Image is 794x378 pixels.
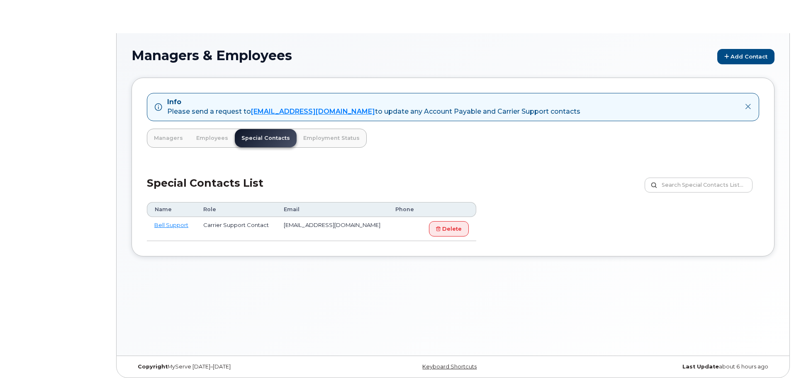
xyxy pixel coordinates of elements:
[235,129,297,147] a: Special Contacts
[132,363,346,370] div: MyServe [DATE]–[DATE]
[132,48,775,64] h1: Managers & Employees
[138,363,168,370] strong: Copyright
[276,217,388,241] td: [EMAIL_ADDRESS][DOMAIN_NAME]
[147,129,190,147] a: Managers
[154,222,188,228] a: Bell Support
[190,129,235,147] a: Employees
[717,49,775,64] a: Add Contact
[147,202,196,217] th: Name
[167,107,580,117] div: Please send a request to to update any Account Payable and Carrier Support contacts
[251,107,375,115] a: [EMAIL_ADDRESS][DOMAIN_NAME]
[276,202,388,217] th: Email
[422,363,477,370] a: Keyboard Shortcuts
[560,363,775,370] div: about 6 hours ago
[167,98,181,106] strong: Info
[196,217,276,241] td: Carrier Support Contact
[429,221,469,237] a: Delete
[147,178,263,202] h2: Special Contacts List
[297,129,366,147] a: Employment Status
[682,363,719,370] strong: Last Update
[196,202,276,217] th: Role
[388,202,421,217] th: Phone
